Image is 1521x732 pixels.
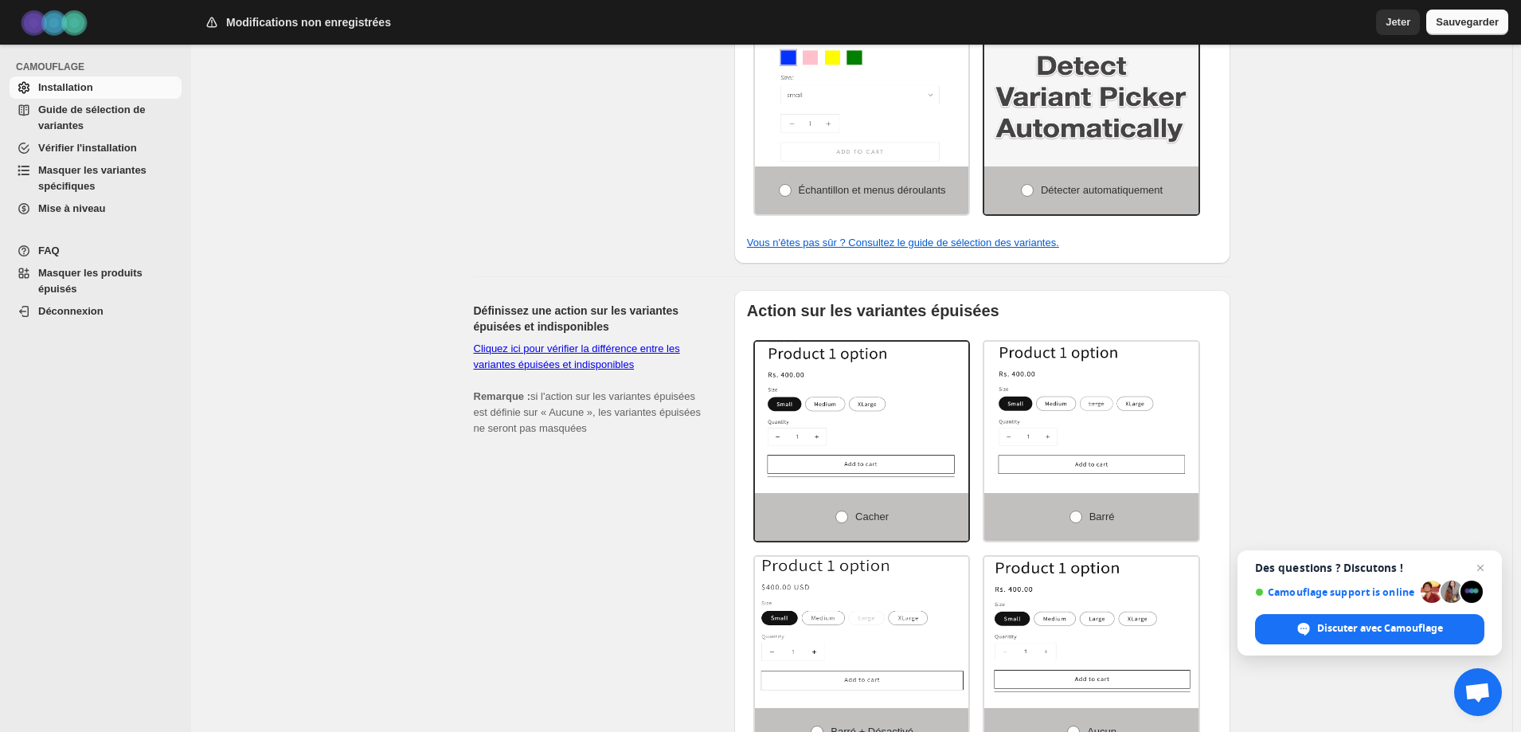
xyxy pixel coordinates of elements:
[10,137,182,159] a: Vérifier l'installation
[38,164,147,192] font: Masquer les variantes spécifiques
[474,390,531,402] font: Remarque :
[10,240,182,262] a: FAQ
[755,31,969,166] img: Échantillon et menus déroulants
[474,343,680,370] a: Cliquez ici pour vérifier la différence entre les variantes épuisées et indisponibles
[755,557,969,692] img: Barré + Désactivé
[747,302,999,319] font: Action sur les variantes épuisées
[474,390,701,434] font: si l'action sur les variantes épuisées est définie sur « Aucune », les variantes épuisées ne sero...
[10,159,182,198] a: Masquer les variantes spécifiques
[38,104,145,131] font: Guide de sélection de variantes
[1386,16,1410,28] font: Jeter
[1426,10,1508,35] button: Sauvegarder
[38,305,104,317] font: Déconnexion
[10,198,182,220] a: Mise à niveau
[10,99,182,137] a: Guide de sélection de variantes
[755,342,969,477] img: Cacher
[10,300,182,323] a: Déconnexion
[984,342,1198,477] img: Barré
[747,237,1059,249] a: Vous n'êtes pas sûr ? Consultez le guide de sélection des variantes.
[855,511,889,523] font: Cacher
[984,557,1198,692] img: Aucun
[1376,10,1420,35] button: Jeter
[16,61,84,72] font: CAMOUFLAGE
[1255,562,1484,574] span: Des questions ? Discutons !
[1041,184,1163,196] font: Détecter automatiquement
[1255,614,1484,644] span: Discuter avec Camouflage
[38,142,137,154] font: Vérifier l'installation
[1089,511,1115,523] font: Barré
[38,267,143,295] font: Masquer les produits épuisés
[1255,586,1415,598] span: Camouflage support is online
[10,262,182,300] a: Masquer les produits épuisés
[226,16,391,29] font: Modifications non enregistrées
[1454,668,1502,716] a: Ouvrir le chat
[1317,621,1443,636] span: Discuter avec Camouflage
[799,184,946,196] font: Échantillon et menus déroulants
[1436,16,1499,28] font: Sauvegarder
[10,76,182,99] a: Installation
[38,202,106,214] font: Mise à niveau
[984,31,1198,166] img: Détecter automatiquement
[38,81,93,93] font: Installation
[474,304,679,333] font: Définissez une action sur les variantes épuisées et indisponibles
[38,245,60,256] font: FAQ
